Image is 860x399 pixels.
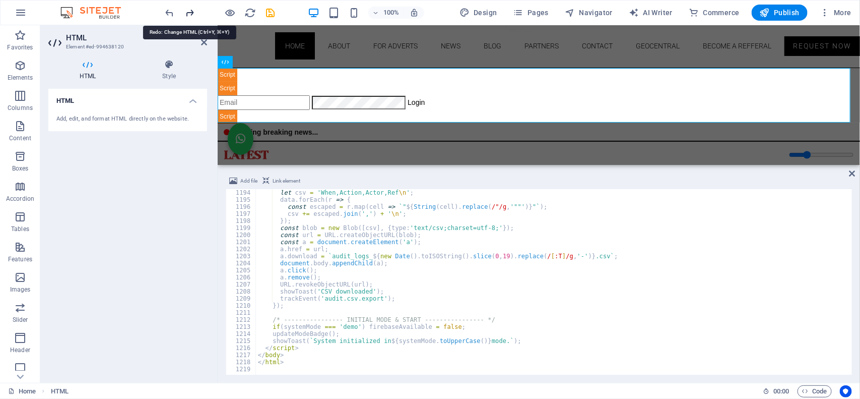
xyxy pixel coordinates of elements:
[816,5,855,21] button: More
[625,5,677,21] button: AI Writer
[184,7,196,19] button: redo
[10,286,31,294] p: Images
[226,239,256,246] div: 1201
[11,225,29,233] p: Tables
[58,7,134,19] img: Editor Logo
[798,385,832,397] button: Code
[240,175,257,187] span: Add file
[689,8,740,18] span: Commerce
[226,359,256,366] div: 1218
[273,175,300,187] span: Link element
[8,104,33,112] p: Columns
[226,316,256,323] div: 1212
[226,189,256,196] div: 1194
[455,5,501,21] div: Design (Ctrl+Alt+Y)
[66,42,187,51] h3: Element #ed-994638120
[226,281,256,288] div: 1207
[226,260,256,267] div: 1204
[226,345,256,352] div: 1216
[685,5,744,21] button: Commerce
[226,246,256,253] div: 1202
[226,224,256,232] div: 1199
[226,366,256,373] div: 1219
[226,253,256,260] div: 1203
[763,385,789,397] h6: Session time
[226,196,256,203] div: 1195
[226,203,256,210] div: 1196
[56,115,199,124] div: Add, edit, and format HTML directly on the website.
[802,385,827,397] span: Code
[51,385,69,397] span: Click to select. Double-click to edit
[226,330,256,337] div: 1214
[226,295,256,302] div: 1209
[629,8,673,18] span: AI Writer
[265,7,277,19] i: Save (Ctrl+S)
[368,7,404,19] button: 100%
[164,7,176,19] button: undo
[6,195,34,203] p: Accordion
[820,8,851,18] span: More
[226,210,256,217] div: 1197
[780,387,782,395] span: :
[7,43,33,51] p: Favorites
[48,60,131,81] h4: HTML
[226,232,256,239] div: 1200
[226,217,256,224] div: 1198
[66,33,207,42] h2: HTML
[226,274,256,281] div: 1206
[565,8,613,18] span: Navigator
[760,8,800,18] span: Publish
[455,5,501,21] button: Design
[840,385,852,397] button: Usercentrics
[264,7,277,19] button: save
[226,302,256,309] div: 1210
[131,60,207,81] h4: Style
[244,7,256,19] button: reload
[51,385,69,397] nav: breadcrumb
[9,134,31,142] p: Content
[410,8,419,17] i: On resize automatically adjust zoom level to fit chosen device.
[226,337,256,345] div: 1215
[509,5,553,21] button: Pages
[10,346,30,354] p: Header
[8,255,32,263] p: Features
[513,8,549,18] span: Pages
[226,352,256,359] div: 1217
[773,385,789,397] span: 00 00
[459,8,497,18] span: Design
[261,175,302,187] button: Link element
[226,288,256,295] div: 1208
[164,7,176,19] i: Undo: Change HTML (Ctrl+Z)
[12,164,29,173] p: Boxes
[561,5,617,21] button: Navigator
[8,74,33,82] p: Elements
[226,323,256,330] div: 1213
[228,175,259,187] button: Add file
[13,316,28,324] p: Slider
[8,385,36,397] a: Click to cancel selection. Double-click to open Pages
[383,7,400,19] h6: 100%
[48,89,207,107] h4: HTML
[226,267,256,274] div: 1205
[226,309,256,316] div: 1211
[752,5,808,21] button: Publish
